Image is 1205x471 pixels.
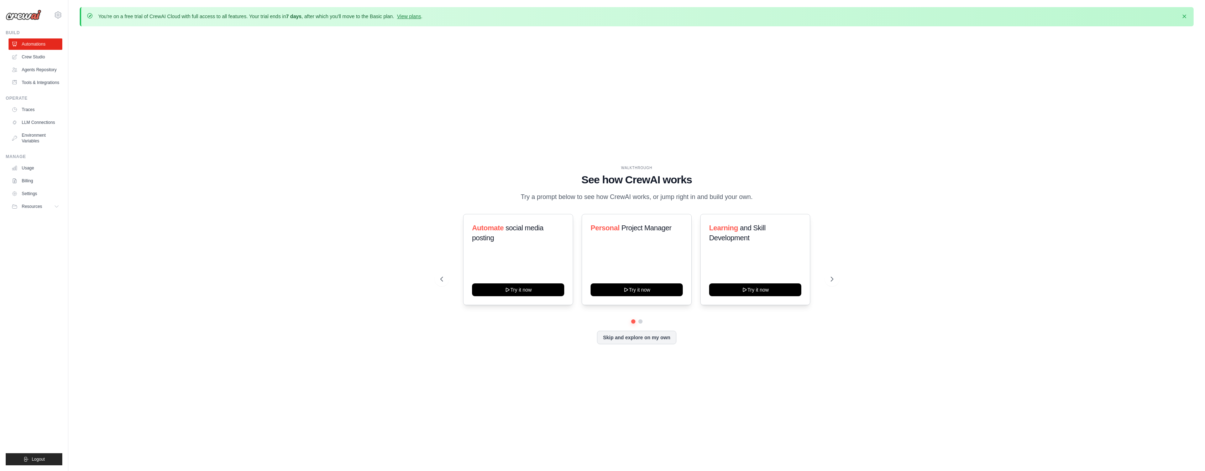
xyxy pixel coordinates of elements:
div: Manage [6,154,62,159]
button: Try it now [591,283,683,296]
a: Crew Studio [9,51,62,63]
span: Personal [591,224,619,232]
div: Operate [6,95,62,101]
p: Try a prompt below to see how CrewAI works, or jump right in and build your own. [517,192,756,202]
a: Usage [9,162,62,174]
a: Billing [9,175,62,187]
span: Resources [22,204,42,209]
a: Tools & Integrations [9,77,62,88]
div: Build [6,30,62,36]
a: LLM Connections [9,117,62,128]
span: and Skill Development [709,224,765,242]
p: You're on a free trial of CrewAI Cloud with full access to all features. Your trial ends in , aft... [98,13,423,20]
span: Project Manager [621,224,671,232]
button: Try it now [472,283,564,296]
a: Traces [9,104,62,115]
a: Automations [9,38,62,50]
a: Settings [9,188,62,199]
div: WALKTHROUGH [440,165,833,171]
button: Logout [6,453,62,465]
button: Try it now [709,283,801,296]
a: View plans [397,14,421,19]
img: Logo [6,10,41,20]
span: Learning [709,224,738,232]
h1: See how CrewAI works [440,173,833,186]
span: Automate [472,224,504,232]
button: Resources [9,201,62,212]
a: Environment Variables [9,130,62,147]
span: social media posting [472,224,544,242]
span: Logout [32,456,45,462]
strong: 7 days [286,14,302,19]
a: Agents Repository [9,64,62,75]
button: Skip and explore on my own [597,331,676,344]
